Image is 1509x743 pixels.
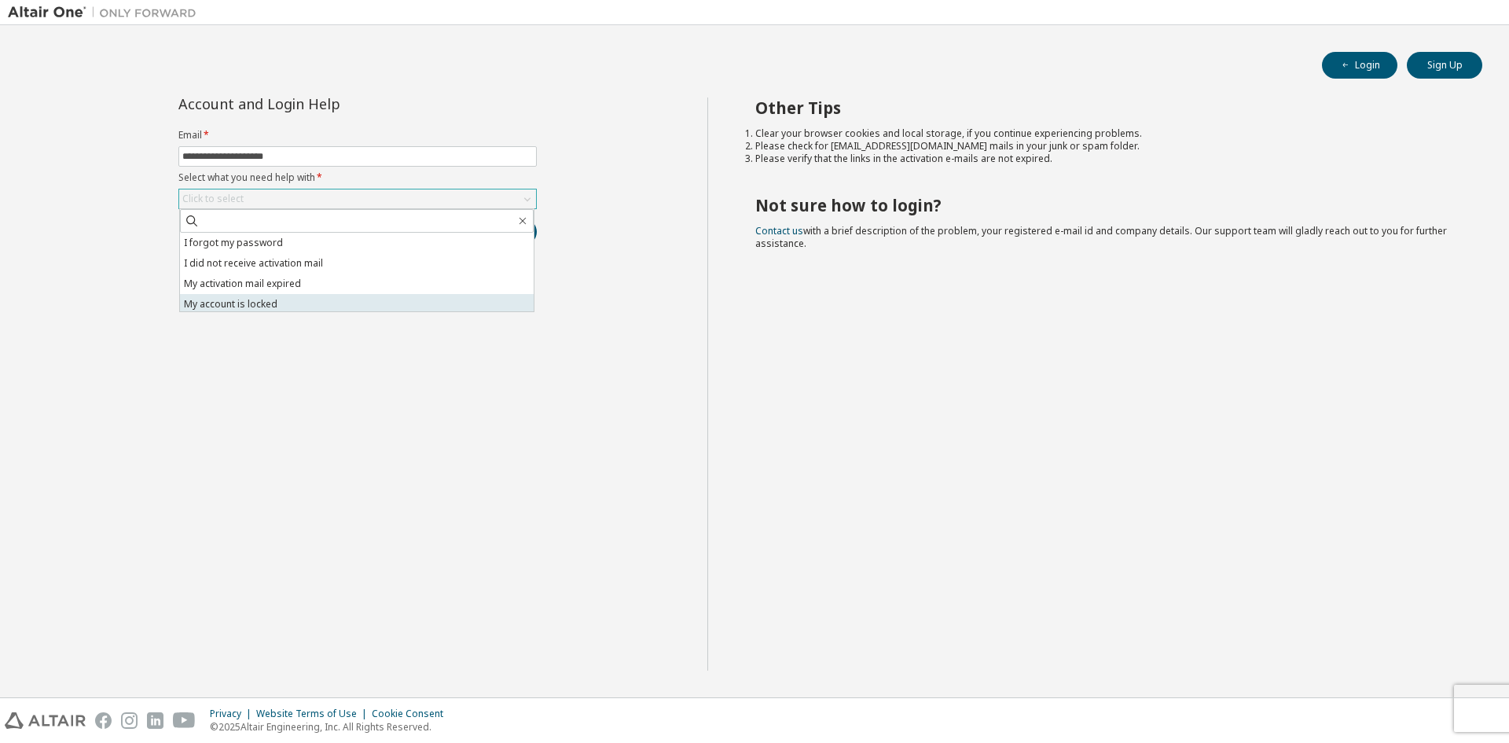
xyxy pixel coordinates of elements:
[755,224,1447,250] span: with a brief description of the problem, your registered e-mail id and company details. Our suppo...
[755,140,1455,153] li: Please check for [EMAIL_ADDRESS][DOMAIN_NAME] mails in your junk or spam folder.
[755,195,1455,215] h2: Not sure how to login?
[755,224,803,237] a: Contact us
[1322,52,1397,79] button: Login
[95,712,112,729] img: facebook.svg
[173,712,196,729] img: youtube.svg
[178,129,537,142] label: Email
[147,712,163,729] img: linkedin.svg
[182,193,244,205] div: Click to select
[8,5,204,20] img: Altair One
[755,97,1455,118] h2: Other Tips
[755,127,1455,140] li: Clear your browser cookies and local storage, if you continue experiencing problems.
[372,708,453,720] div: Cookie Consent
[5,712,86,729] img: altair_logo.svg
[121,712,138,729] img: instagram.svg
[179,189,536,208] div: Click to select
[755,153,1455,165] li: Please verify that the links in the activation e-mails are not expired.
[180,233,534,253] li: I forgot my password
[210,720,453,734] p: © 2025 Altair Engineering, Inc. All Rights Reserved.
[178,171,537,184] label: Select what you need help with
[178,97,465,110] div: Account and Login Help
[1407,52,1482,79] button: Sign Up
[256,708,372,720] div: Website Terms of Use
[210,708,256,720] div: Privacy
